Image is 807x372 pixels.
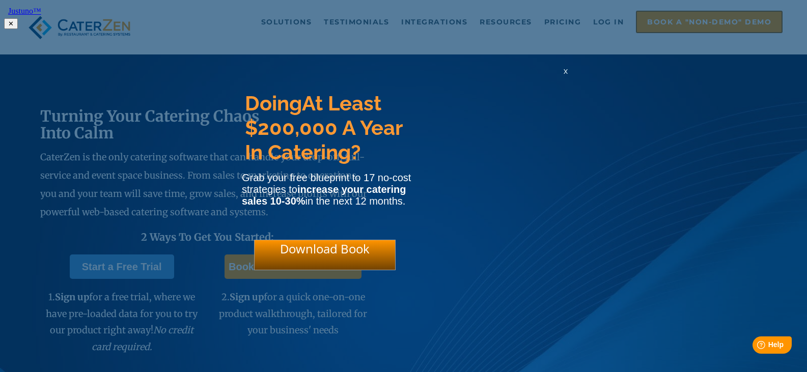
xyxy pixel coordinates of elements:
span: Download Book [280,240,370,257]
button: ✕ [4,18,18,29]
span: Grab your free blueprint to 17 no-cost strategies to in the next 12 months. [242,172,411,207]
strong: increase your catering sales 10-30% [242,184,406,207]
span: At Least $200,000 A Year In Catering? [245,91,402,164]
span: x [564,66,568,76]
div: x [558,66,574,87]
span: Doing [245,91,302,115]
div: Download Book [254,240,396,270]
iframe: Help widget launcher [716,332,796,361]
